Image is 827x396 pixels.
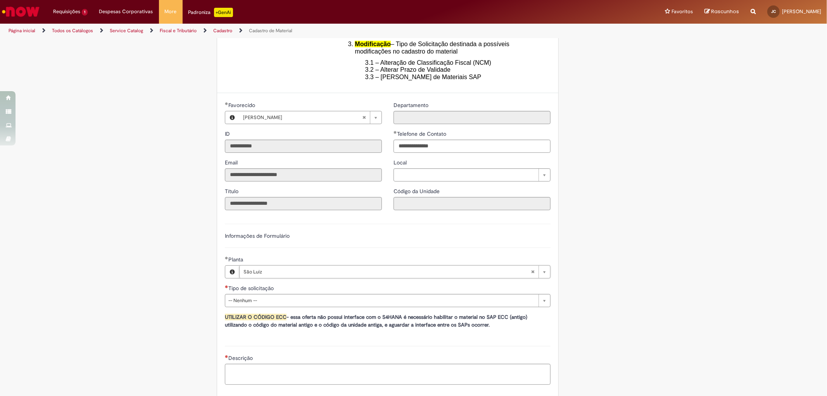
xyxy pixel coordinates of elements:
[771,9,776,14] span: JC
[225,285,228,288] span: Necessários
[9,28,35,34] a: Página inicial
[160,28,197,34] a: Fiscal e Tributário
[225,102,228,105] span: Obrigatório Preenchido
[249,28,292,34] a: Cadastro de Material
[225,314,287,320] strong: UTILIZAR O CÓDIGO ECC
[243,111,362,124] span: [PERSON_NAME]
[228,256,245,263] span: Necessários - Planta
[228,285,275,292] span: Tipo de solicitação
[287,314,289,320] strong: -
[239,266,550,278] a: São LuizLimpar campo Planta
[228,102,257,109] span: Necessários - Favorecido
[225,187,240,195] label: Somente leitura - Título
[394,131,397,134] span: Obrigatório Preenchido
[225,140,382,153] input: ID
[355,41,545,55] li: – Tipo de Solicitação destinada a possíveis modificações no cadastro do material
[394,102,430,109] span: Somente leitura - Departamento
[225,159,239,166] label: Somente leitura - Email
[243,266,531,278] span: São Luiz
[672,8,693,16] span: Favoritos
[225,355,228,358] span: Necessários
[225,197,382,210] input: Título
[225,168,382,182] input: Email
[394,159,408,166] span: Local
[225,266,239,278] button: Planta, Visualizar este registro São Luiz
[358,111,370,124] abbr: Limpar campo Favorecido
[53,8,80,16] span: Requisições
[228,294,535,307] span: -- Nenhum --
[225,232,290,239] label: Informações de Formulário
[110,28,143,34] a: Service Catalog
[394,111,551,124] input: Departamento
[394,187,441,195] label: Somente leitura - Código da Unidade
[225,188,240,195] span: Somente leitura - Título
[228,354,254,361] span: Descrição
[397,130,448,137] span: Telefone de Contato
[225,130,231,138] label: Somente leitura - ID
[225,364,551,385] textarea: Descrição
[225,111,239,124] button: Favorecido, Visualizar este registro Joaquim Castro
[394,168,551,182] a: Limpar campo Local
[394,197,551,210] input: Código da Unidade
[213,28,232,34] a: Cadastro
[52,28,93,34] a: Todos os Catálogos
[355,41,390,47] span: Modificação
[188,8,233,17] div: Padroniza
[704,8,739,16] a: Rascunhos
[394,188,441,195] span: Somente leitura - Código da Unidade
[225,130,231,137] span: Somente leitura - ID
[165,8,177,16] span: More
[394,101,430,109] label: Somente leitura - Departamento
[82,9,88,16] span: 1
[365,59,491,80] span: 3.1 – Alteração de Classificação Fiscal (NCM) 3.2 – Alterar Prazo de Validade 3.3 – [PERSON_NAME]...
[225,314,527,328] span: essa oferta não possui interface com o S4HANA é necessário habilitar o material no SAP ECC (antig...
[394,140,551,153] input: Telefone de Contato
[1,4,41,19] img: ServiceNow
[239,111,382,124] a: [PERSON_NAME]Limpar campo Favorecido
[782,8,821,15] span: [PERSON_NAME]
[527,266,539,278] abbr: Limpar campo Planta
[214,8,233,17] p: +GenAi
[99,8,153,16] span: Despesas Corporativas
[711,8,739,15] span: Rascunhos
[225,256,228,259] span: Obrigatório Preenchido
[6,24,546,38] ul: Trilhas de página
